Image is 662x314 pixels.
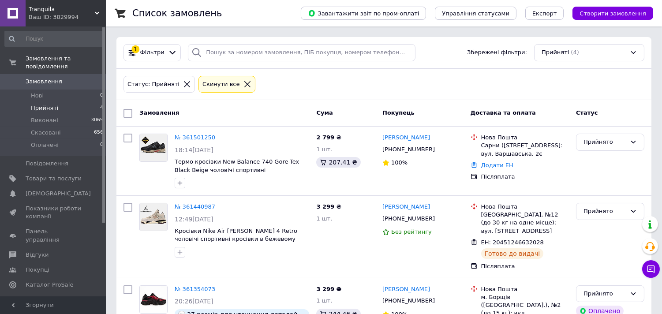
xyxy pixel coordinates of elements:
span: Замовлення [139,109,179,116]
div: 207.41 ₴ [316,157,360,168]
img: Фото товару [140,286,167,313]
span: Експорт [532,10,557,17]
a: Додати ЕН [481,162,513,168]
a: [PERSON_NAME] [382,203,430,211]
div: Ваш ID: 3829994 [29,13,106,21]
span: Управління статусами [442,10,509,17]
span: Товари та послуги [26,175,82,183]
div: Нова Пошта [481,134,569,142]
input: Пошук за номером замовлення, ПІБ покупця, номером телефону, Email, номером накладної [188,44,415,61]
span: Створити замовлення [580,10,646,17]
span: Збережені фільтри: [467,49,527,57]
h1: Список замовлень [132,8,222,19]
span: Прийняті [542,49,569,57]
div: [PHONE_NUMBER] [381,144,437,155]
span: 3 299 ₴ [316,286,341,292]
div: Післяплата [481,262,569,270]
input: Пошук [4,31,104,47]
a: Термо кросівки New Balance 740 Gore-Tex Black Beige чоловічі спортивні водовідштовхуючі чорні Нью... [175,158,299,181]
a: Створити замовлення [564,10,653,16]
div: 1 [131,45,139,53]
span: [DEMOGRAPHIC_DATA] [26,190,91,198]
a: № 361354073 [175,286,215,292]
div: Прийнято [583,289,626,299]
div: Готово до видачі [481,248,544,259]
span: Скасовані [31,129,61,137]
span: Повідомлення [26,160,68,168]
span: 656 [94,129,103,137]
a: [PERSON_NAME] [382,134,430,142]
span: Покупець [382,109,415,116]
div: Прийнято [583,138,626,147]
span: Панель управління [26,228,82,243]
span: Каталог ProSale [26,281,73,289]
span: 100% [391,159,408,166]
span: 2 799 ₴ [316,134,341,141]
span: 1 шт. [316,146,332,153]
a: Фото товару [139,285,168,314]
span: Cума [316,109,333,116]
div: Нова Пошта [481,203,569,211]
span: 12:49[DATE] [175,216,213,223]
span: 4 [100,104,103,112]
span: Показники роботи компанії [26,205,82,221]
span: Нові [31,92,44,100]
span: Виконані [31,116,58,124]
span: Tranquila [29,5,95,13]
span: 20:26[DATE] [175,298,213,305]
span: Замовлення [26,78,62,86]
span: 0 [100,141,103,149]
span: Відгуки [26,251,49,259]
div: Прийнято [583,207,626,216]
span: 18:14[DATE] [175,146,213,153]
span: Покупці [26,266,49,274]
span: ЕН: 20451246632028 [481,239,544,246]
span: 0 [100,92,103,100]
a: [PERSON_NAME] [382,285,430,294]
span: Прийняті [31,104,58,112]
button: Завантажити звіт по пром-оплаті [301,7,426,20]
div: [PHONE_NUMBER] [381,213,437,224]
span: 1 шт. [316,297,332,304]
a: № 361440987 [175,203,215,210]
div: Статус: Прийняті [126,80,181,89]
span: 3 299 ₴ [316,203,341,210]
img: Фото товару [140,134,167,161]
a: № 361501250 [175,134,215,141]
span: Без рейтингу [391,228,432,235]
button: Управління статусами [435,7,516,20]
div: Сарни ([STREET_ADDRESS]: вул. Варшавська, 2є [481,142,569,157]
span: 1 шт. [316,215,332,222]
a: Фото товару [139,134,168,162]
button: Експорт [525,7,564,20]
div: Післяплата [481,173,569,181]
span: Завантажити звіт по пром-оплаті [308,9,419,17]
a: Кросівки Nike Air [PERSON_NAME] 4 Retro чоловічі спортивні кросівки в бежевому кольорі [PERSON_NAME] [175,228,297,250]
span: Оплачені [31,141,59,149]
div: [PHONE_NUMBER] [381,295,437,307]
button: Чат з покупцем [642,260,660,278]
span: Статус [576,109,598,116]
div: [GEOGRAPHIC_DATA], №12 (до 30 кг на одне місце): вул. [STREET_ADDRESS] [481,211,569,235]
span: (4) [571,49,579,56]
span: Замовлення та повідомлення [26,55,106,71]
div: Cкинути все [201,80,242,89]
div: Нова Пошта [481,285,569,293]
a: Фото товару [139,203,168,231]
span: Доставка та оплата [471,109,536,116]
button: Створити замовлення [572,7,653,20]
span: 3069 [91,116,103,124]
span: Фільтри [140,49,165,57]
img: Фото товару [140,203,167,231]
